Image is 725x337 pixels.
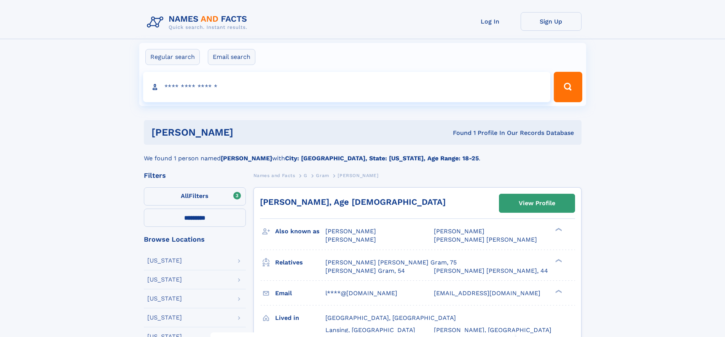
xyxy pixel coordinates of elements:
[181,192,189,199] span: All
[434,267,548,275] a: [PERSON_NAME] [PERSON_NAME], 44
[343,129,574,137] div: Found 1 Profile In Our Records Database
[434,236,537,243] span: [PERSON_NAME] [PERSON_NAME]
[325,326,415,334] span: Lansing, [GEOGRAPHIC_DATA]
[143,72,551,102] input: search input
[275,225,325,238] h3: Also known as
[151,128,343,137] h1: [PERSON_NAME]
[304,173,308,178] span: G
[145,49,200,65] label: Regular search
[253,171,295,180] a: Names and Facts
[221,155,272,162] b: [PERSON_NAME]
[285,155,479,162] b: City: [GEOGRAPHIC_DATA], State: [US_STATE], Age Range: 18-25
[460,12,521,31] a: Log In
[275,256,325,269] h3: Relatives
[553,258,562,263] div: ❯
[316,173,329,178] span: Gram
[325,314,456,321] span: [GEOGRAPHIC_DATA], [GEOGRAPHIC_DATA]
[521,12,582,31] a: Sign Up
[147,277,182,283] div: [US_STATE]
[316,171,329,180] a: Gram
[338,173,378,178] span: [PERSON_NAME]
[553,227,562,232] div: ❯
[147,258,182,264] div: [US_STATE]
[499,194,575,212] a: View Profile
[325,236,376,243] span: [PERSON_NAME]
[144,187,246,206] label: Filters
[144,12,253,33] img: Logo Names and Facts
[144,236,246,243] div: Browse Locations
[325,228,376,235] span: [PERSON_NAME]
[147,296,182,302] div: [US_STATE]
[304,171,308,180] a: G
[519,195,555,212] div: View Profile
[325,258,457,267] a: [PERSON_NAME] [PERSON_NAME] Gram, 75
[553,289,562,294] div: ❯
[275,287,325,300] h3: Email
[434,228,484,235] span: [PERSON_NAME]
[144,172,246,179] div: Filters
[554,72,582,102] button: Search Button
[434,326,551,334] span: [PERSON_NAME], [GEOGRAPHIC_DATA]
[325,267,405,275] a: [PERSON_NAME] Gram, 54
[144,145,582,163] div: We found 1 person named with .
[208,49,255,65] label: Email search
[147,315,182,321] div: [US_STATE]
[434,290,540,297] span: [EMAIL_ADDRESS][DOMAIN_NAME]
[260,197,446,207] a: [PERSON_NAME], Age [DEMOGRAPHIC_DATA]
[275,312,325,324] h3: Lived in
